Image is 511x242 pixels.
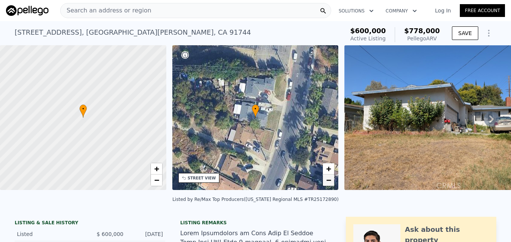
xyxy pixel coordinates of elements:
[323,175,334,186] a: Zoom out
[15,220,165,227] div: LISTING & SALE HISTORY
[333,4,380,18] button: Solutions
[481,26,496,41] button: Show Options
[323,163,334,175] a: Zoom in
[172,197,339,202] div: Listed by Re/Max Top Producers ([US_STATE] Regional MLS #TR25172890)
[426,7,460,14] a: Log In
[15,27,251,38] div: [STREET_ADDRESS] , [GEOGRAPHIC_DATA][PERSON_NAME] , CA 91744
[452,26,478,40] button: SAVE
[154,175,159,185] span: −
[151,163,162,175] a: Zoom in
[326,164,331,173] span: +
[97,231,123,237] span: $ 600,000
[180,220,331,226] div: Listing remarks
[350,35,386,41] span: Active Listing
[380,4,423,18] button: Company
[404,27,440,35] span: $778,000
[61,6,151,15] span: Search an address or region
[79,104,87,118] div: •
[188,175,216,181] div: STREET VIEW
[79,106,87,112] span: •
[154,164,159,173] span: +
[404,35,440,42] div: Pellego ARV
[151,175,162,186] a: Zoom out
[129,230,163,238] div: [DATE]
[326,175,331,185] span: −
[252,106,259,112] span: •
[17,230,84,238] div: Listed
[6,5,49,16] img: Pellego
[350,27,386,35] span: $600,000
[460,4,505,17] a: Free Account
[252,104,259,118] div: •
